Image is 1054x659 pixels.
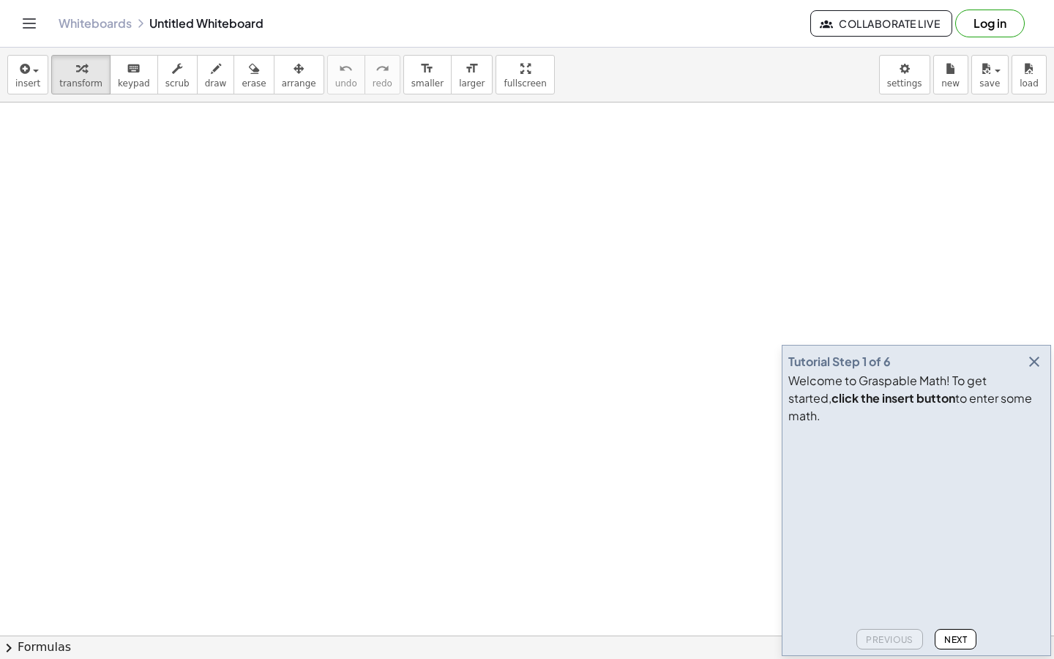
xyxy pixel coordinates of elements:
span: settings [887,78,922,89]
span: new [941,78,960,89]
button: redoredo [365,55,400,94]
button: arrange [274,55,324,94]
button: fullscreen [496,55,554,94]
button: Toggle navigation [18,12,41,35]
span: redo [373,78,392,89]
i: redo [375,60,389,78]
button: Log in [955,10,1025,37]
span: draw [205,78,227,89]
span: erase [242,78,266,89]
button: erase [233,55,274,94]
div: Welcome to Graspable Math! To get started, to enter some math. [788,372,1044,425]
span: smaller [411,78,444,89]
span: fullscreen [504,78,546,89]
span: transform [59,78,102,89]
i: format_size [420,60,434,78]
button: new [933,55,968,94]
b: click the insert button [831,390,955,406]
button: insert [7,55,48,94]
i: undo [339,60,353,78]
span: undo [335,78,357,89]
span: Collaborate Live [823,17,940,30]
button: transform [51,55,111,94]
div: Tutorial Step 1 of 6 [788,353,891,371]
button: scrub [157,55,198,94]
i: keyboard [127,60,141,78]
span: scrub [165,78,190,89]
button: format_sizesmaller [403,55,452,94]
span: insert [15,78,40,89]
button: draw [197,55,235,94]
button: format_sizelarger [451,55,493,94]
button: Collaborate Live [810,10,952,37]
span: arrange [282,78,316,89]
button: settings [879,55,930,94]
a: Whiteboards [59,16,132,31]
span: keypad [118,78,150,89]
button: keyboardkeypad [110,55,158,94]
span: load [1020,78,1039,89]
i: format_size [465,60,479,78]
span: Next [944,634,967,645]
button: load [1012,55,1047,94]
button: Next [935,629,976,649]
button: save [971,55,1009,94]
span: larger [459,78,485,89]
button: undoundo [327,55,365,94]
span: save [979,78,1000,89]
